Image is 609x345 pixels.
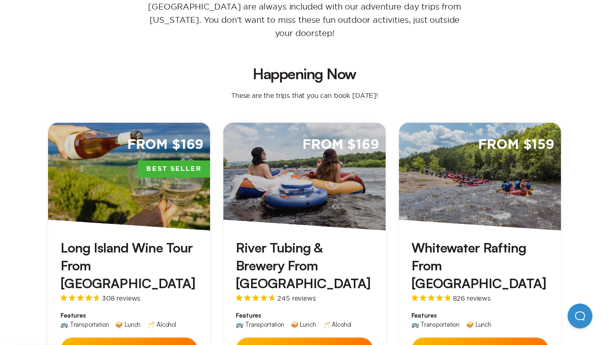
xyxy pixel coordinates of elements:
[60,311,198,320] span: Features
[102,295,140,301] span: 308 reviews
[223,91,386,100] p: These are the trips that you can book [DATE]!
[138,160,210,178] span: Best Seller
[466,321,491,328] div: 🥪 Lunch
[302,136,379,154] span: From $169
[127,136,204,154] span: From $169
[411,311,549,320] span: Features
[236,321,284,328] div: 🚌 Transportation
[453,295,491,301] span: 826 reviews
[323,321,352,328] div: 🥂 Alcohol
[60,239,198,293] h3: Long Island Wine Tour From [GEOGRAPHIC_DATA]
[115,321,140,328] div: 🥪 Lunch
[236,239,373,293] h3: River Tubing & Brewery From [GEOGRAPHIC_DATA]
[277,295,316,301] span: 245 reviews
[411,239,549,293] h3: Whitewater Rafting From [GEOGRAPHIC_DATA]
[478,136,554,154] span: From $159
[147,321,176,328] div: 🥂 Alcohol
[291,321,316,328] div: 🥪 Lunch
[60,321,109,328] div: 🚌 Transportation
[411,321,459,328] div: 🚌 Transportation
[236,311,373,320] span: Features
[55,66,554,81] h2: Happening Now
[568,304,592,328] iframe: Help Scout Beacon - Open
